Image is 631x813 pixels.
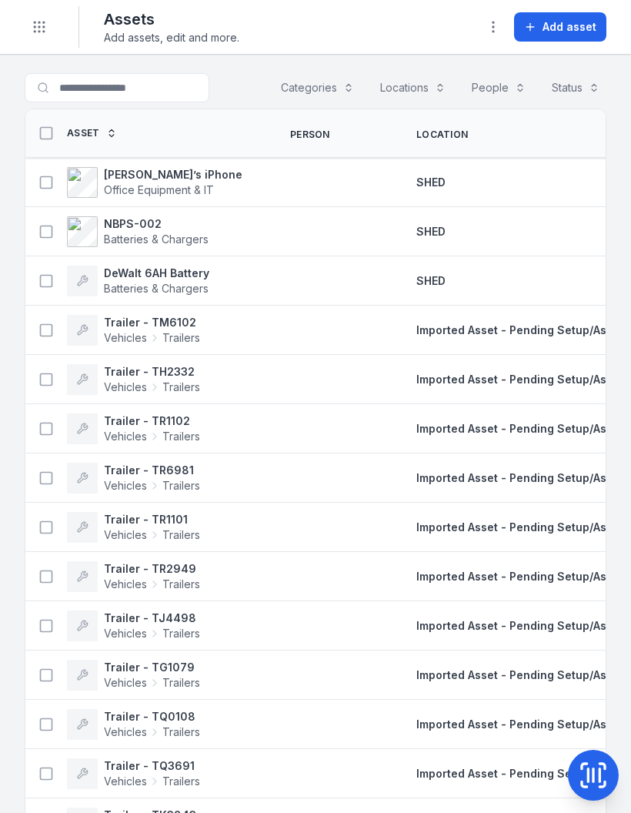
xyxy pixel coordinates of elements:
[67,758,200,789] a: Trailer - TQ3691VehiclesTrailers
[104,183,214,196] span: Office Equipment & IT
[104,167,242,182] strong: [PERSON_NAME]’s iPhone
[104,266,209,281] strong: DeWalt 6AH Battery
[67,167,242,198] a: [PERSON_NAME]’s iPhoneOffice Equipment & IT
[543,19,596,35] span: Add asset
[104,709,200,724] strong: Trailer - TQ0108
[104,429,147,444] span: Vehicles
[67,611,200,641] a: Trailer - TJ4498VehiclesTrailers
[104,330,147,346] span: Vehicles
[104,724,147,740] span: Vehicles
[416,176,446,189] span: SHED
[162,429,200,444] span: Trailers
[462,73,536,102] button: People
[67,127,100,139] span: Asset
[162,724,200,740] span: Trailers
[104,660,200,675] strong: Trailer - TG1079
[162,675,200,691] span: Trailers
[104,527,147,543] span: Vehicles
[162,626,200,641] span: Trailers
[416,129,468,141] span: Location
[104,626,147,641] span: Vehicles
[416,274,446,287] span: SHED
[416,175,446,190] a: SHED
[104,577,147,592] span: Vehicles
[104,233,209,246] span: Batteries & Chargers
[104,364,200,380] strong: Trailer - TH2332
[104,380,147,395] span: Vehicles
[162,527,200,543] span: Trailers
[67,709,200,740] a: Trailer - TQ0108VehiclesTrailers
[104,478,147,493] span: Vehicles
[67,413,200,444] a: Trailer - TR1102VehiclesTrailers
[104,30,239,45] span: Add assets, edit and more.
[67,463,200,493] a: Trailer - TR6981VehiclesTrailers
[67,364,200,395] a: Trailer - TH2332VehiclesTrailers
[104,611,200,626] strong: Trailer - TJ4498
[67,127,117,139] a: Asset
[67,512,200,543] a: Trailer - TR1101VehiclesTrailers
[67,266,209,296] a: DeWalt 6AH BatteryBatteries & Chargers
[162,478,200,493] span: Trailers
[104,282,209,295] span: Batteries & Chargers
[104,512,200,527] strong: Trailer - TR1101
[542,73,609,102] button: Status
[104,561,200,577] strong: Trailer - TR2949
[25,12,54,42] button: Toggle navigation
[104,774,147,789] span: Vehicles
[104,315,200,330] strong: Trailer - TM6102
[416,224,446,239] a: SHED
[162,774,200,789] span: Trailers
[104,758,200,774] strong: Trailer - TQ3691
[162,330,200,346] span: Trailers
[104,675,147,691] span: Vehicles
[162,380,200,395] span: Trailers
[104,463,200,478] strong: Trailer - TR6981
[67,315,200,346] a: Trailer - TM6102VehiclesTrailers
[290,129,330,141] span: Person
[67,660,200,691] a: Trailer - TG1079VehiclesTrailers
[67,561,200,592] a: Trailer - TR2949VehiclesTrailers
[67,216,209,247] a: NBPS-002Batteries & Chargers
[104,216,209,232] strong: NBPS-002
[104,413,200,429] strong: Trailer - TR1102
[514,12,606,42] button: Add asset
[416,225,446,238] span: SHED
[104,8,239,30] h2: Assets
[416,273,446,289] a: SHED
[162,577,200,592] span: Trailers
